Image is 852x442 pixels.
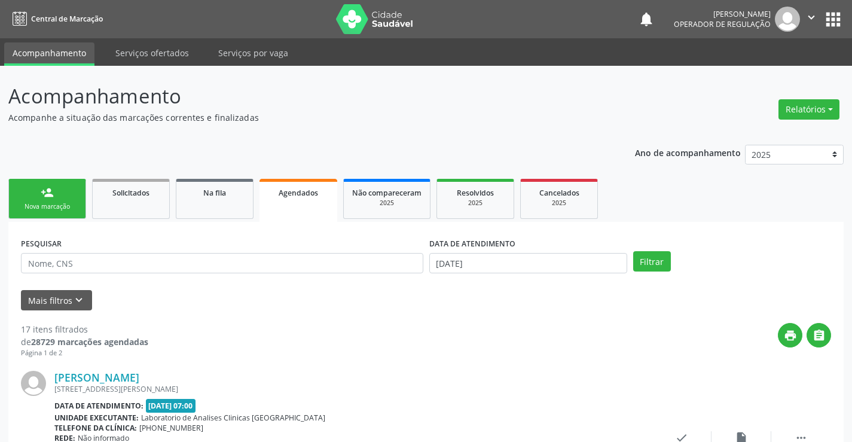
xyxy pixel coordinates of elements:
p: Acompanhamento [8,81,593,111]
button: Mais filtroskeyboard_arrow_down [21,290,92,311]
button: apps [823,9,844,30]
div: person_add [41,186,54,199]
b: Telefone da clínica: [54,423,137,433]
input: Selecione um intervalo [429,253,627,273]
button:  [800,7,823,32]
span: Não compareceram [352,188,422,198]
div: Página 1 de 2 [21,348,148,358]
div: [STREET_ADDRESS][PERSON_NAME] [54,384,652,394]
img: img [21,371,46,396]
i:  [805,11,818,24]
span: Central de Marcação [31,14,103,24]
img: img [775,7,800,32]
span: Operador de regulação [674,19,771,29]
a: Central de Marcação [8,9,103,29]
button: Relatórios [778,99,839,120]
button: Filtrar [633,251,671,272]
span: Cancelados [539,188,579,198]
i: print [784,329,797,342]
span: [PHONE_NUMBER] [139,423,203,433]
span: [DATE] 07:00 [146,399,196,413]
div: 2025 [352,199,422,208]
a: [PERSON_NAME] [54,371,139,384]
button: print [778,323,802,347]
span: Resolvidos [457,188,494,198]
span: Na fila [203,188,226,198]
label: PESQUISAR [21,234,62,253]
i:  [813,329,826,342]
div: 2025 [529,199,589,208]
p: Acompanhe a situação das marcações correntes e finalizadas [8,111,593,124]
button: notifications [638,11,655,28]
div: Nova marcação [17,202,77,211]
div: [PERSON_NAME] [674,9,771,19]
div: 2025 [445,199,505,208]
button:  [807,323,831,347]
span: Solicitados [112,188,149,198]
div: de [21,336,148,348]
label: DATA DE ATENDIMENTO [429,234,515,253]
p: Ano de acompanhamento [635,145,741,160]
span: Agendados [279,188,318,198]
span: Laboratorio de Analises Clinicas [GEOGRAPHIC_DATA] [141,413,325,423]
div: 17 itens filtrados [21,323,148,336]
b: Data de atendimento: [54,401,143,411]
strong: 28729 marcações agendadas [31,336,148,347]
i: keyboard_arrow_down [72,294,85,307]
b: Unidade executante: [54,413,139,423]
a: Serviços ofertados [107,42,197,63]
a: Serviços por vaga [210,42,297,63]
input: Nome, CNS [21,253,423,273]
a: Acompanhamento [4,42,94,66]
